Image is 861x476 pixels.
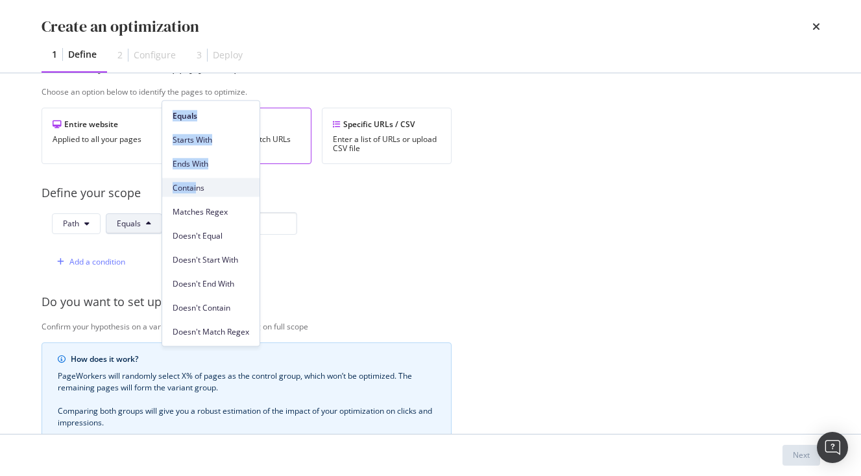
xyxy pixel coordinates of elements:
div: Deploy [213,49,243,62]
span: Equals [173,110,249,121]
span: Doesn't Contain [173,302,249,313]
div: Applied to all your pages [53,135,160,144]
div: info banner [42,342,452,440]
span: Doesn't Match Regex [173,326,249,337]
div: Configure [134,49,176,62]
button: Add a condition [52,252,125,272]
div: 3 [197,49,202,62]
div: 2 [117,49,123,62]
div: Next [793,449,810,460]
button: Equals [106,213,162,234]
span: Path [63,218,79,229]
div: Add a condition [69,256,125,267]
div: 1 [52,48,57,61]
div: Specific URLs / CSV [333,119,441,130]
div: Define [68,48,97,61]
div: Create an optimization [42,16,199,38]
button: Path [52,213,101,234]
div: times [812,16,820,38]
div: Enter a list of URLs or upload CSV file [333,135,441,153]
span: Doesn't Start With [173,254,249,265]
div: How does it work? [71,353,435,365]
button: Next [782,445,820,466]
span: Starts With [173,134,249,145]
span: Doesn't End With [173,278,249,289]
span: Ends With [173,158,249,169]
span: Contains [173,182,249,193]
div: PageWorkers will randomly select X% of pages as the control group, which won’t be optimized. The ... [58,370,435,429]
span: Doesn't Equal [173,230,249,241]
div: Entire website [53,119,160,130]
div: Open Intercom Messenger [817,432,848,463]
span: Matches Regex [173,206,249,217]
span: Equals [117,218,141,229]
